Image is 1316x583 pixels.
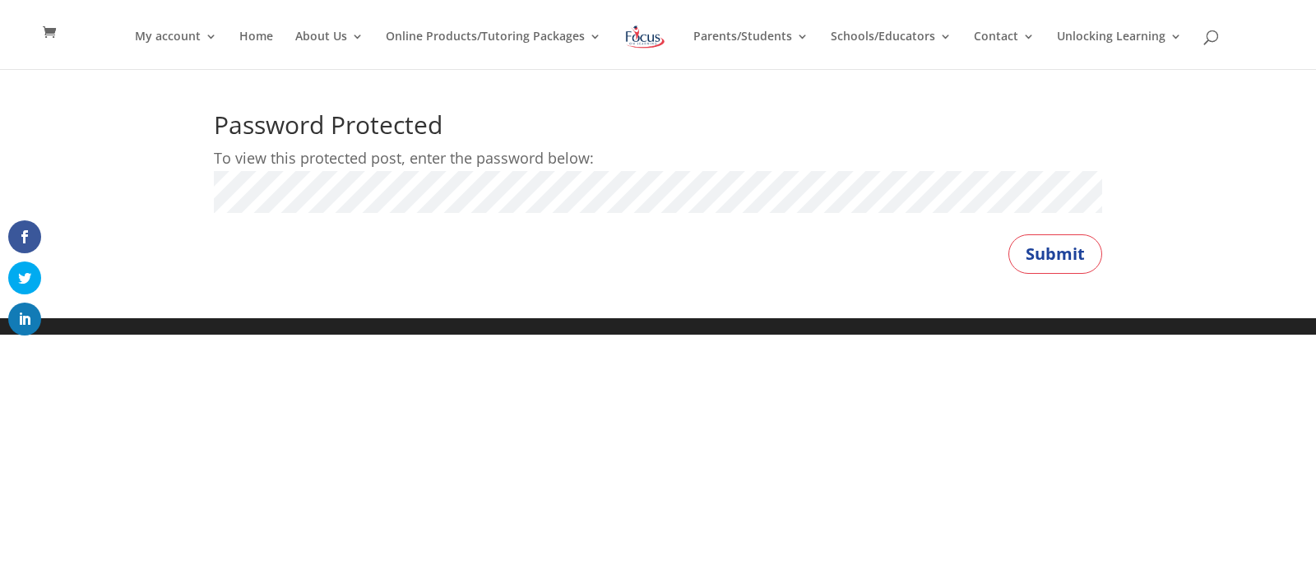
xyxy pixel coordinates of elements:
[974,30,1035,69] a: Contact
[295,30,364,69] a: About Us
[831,30,952,69] a: Schools/Educators
[693,30,809,69] a: Parents/Students
[135,30,217,69] a: My account
[1008,234,1102,274] button: Submit
[623,22,666,52] img: Focus on Learning
[1057,30,1182,69] a: Unlocking Learning
[214,113,1102,146] h1: Password Protected
[386,30,601,69] a: Online Products/Tutoring Packages
[239,30,273,69] a: Home
[214,146,1102,171] p: To view this protected post, enter the password below:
